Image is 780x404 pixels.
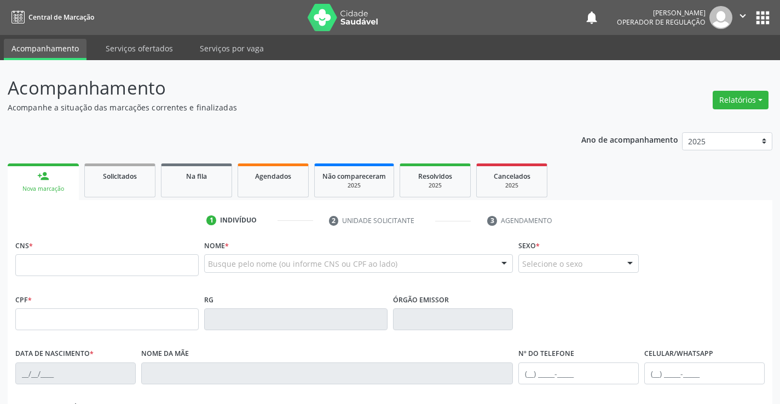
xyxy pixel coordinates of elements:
div: 2025 [484,181,539,190]
div: 2025 [322,181,386,190]
a: Serviços ofertados [98,39,181,58]
a: Acompanhamento [4,39,86,60]
a: Serviços por vaga [192,39,271,58]
label: Nome [204,237,229,254]
div: 2025 [408,181,463,190]
div: Nova marcação [15,185,71,193]
div: 1 [206,215,216,225]
span: Selecione o sexo [522,258,582,270]
span: Na fila [186,172,207,181]
label: CNS [15,237,33,254]
input: __/__/____ [15,362,136,384]
button: apps [753,8,772,27]
a: Central de Marcação [8,8,94,26]
span: Central de Marcação [28,13,94,22]
input: (__) _____-_____ [644,362,765,384]
i:  [737,10,749,22]
span: Resolvidos [418,172,452,181]
img: img [709,6,732,29]
span: Solicitados [103,172,137,181]
div: [PERSON_NAME] [617,8,706,17]
div: Indivíduo [220,215,257,225]
label: Celular/WhatsApp [644,346,713,362]
p: Acompanhamento [8,74,543,102]
label: Órgão emissor [393,291,449,308]
label: Data de nascimento [15,346,94,362]
button:  [732,6,753,29]
button: Relatórios [713,91,769,109]
p: Ano de acompanhamento [581,132,678,146]
input: (__) _____-_____ [518,362,639,384]
div: person_add [37,170,49,182]
span: Cancelados [494,172,530,181]
span: Agendados [255,172,291,181]
button: notifications [584,10,599,25]
label: RG [204,291,213,308]
label: Nº do Telefone [518,346,574,362]
span: Busque pelo nome (ou informe CNS ou CPF ao lado) [208,258,397,270]
label: Sexo [518,237,540,254]
span: Operador de regulação [617,17,706,27]
label: Nome da mãe [141,346,189,362]
span: Não compareceram [322,172,386,181]
label: CPF [15,291,32,308]
p: Acompanhe a situação das marcações correntes e finalizadas [8,102,543,113]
